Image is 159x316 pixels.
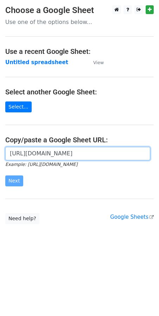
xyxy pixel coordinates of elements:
[5,88,154,96] h4: Select another Google Sheet:
[93,60,104,65] small: View
[5,47,154,56] h4: Use a recent Google Sheet:
[5,147,150,160] input: Paste your Google Sheet URL here
[5,59,68,66] a: Untitled spreadsheet
[86,59,104,66] a: View
[124,282,159,316] iframe: Chat Widget
[5,101,32,112] a: Select...
[5,162,77,167] small: Example: [URL][DOMAIN_NAME]
[5,175,23,186] input: Next
[110,214,154,220] a: Google Sheets
[5,18,154,26] p: Use one of the options below...
[5,213,39,224] a: Need help?
[5,136,154,144] h4: Copy/paste a Google Sheet URL:
[5,5,154,16] h3: Choose a Google Sheet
